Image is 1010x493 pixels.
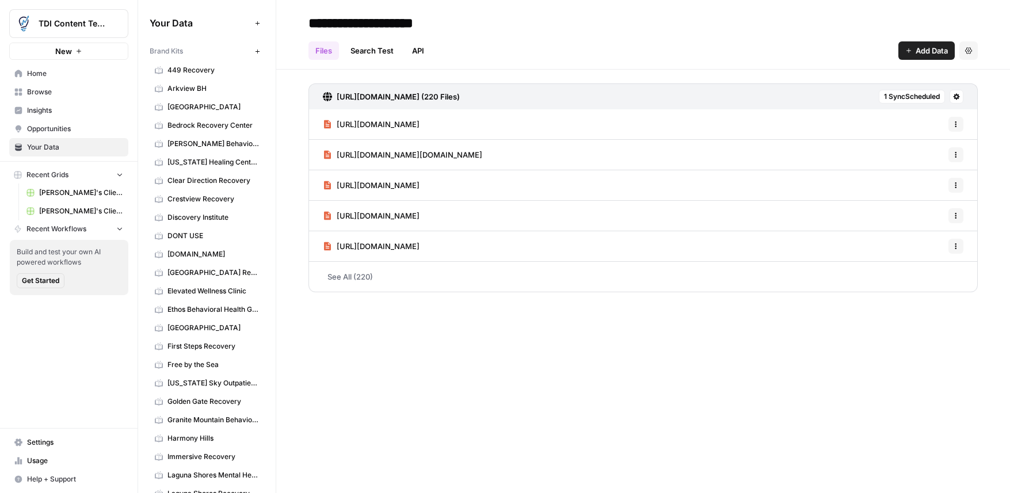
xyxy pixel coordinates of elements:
span: [GEOGRAPHIC_DATA] [167,323,259,333]
a: [URL][DOMAIN_NAME][DOMAIN_NAME] [323,140,482,170]
button: Recent Workflows [9,220,128,238]
span: TDI Content Team [39,18,108,29]
span: Golden Gate Recovery [167,396,259,407]
span: Arkview BH [167,83,259,94]
span: 449 Recovery [167,65,259,75]
span: First Steps Recovery [167,341,259,351]
span: [URL][DOMAIN_NAME][DOMAIN_NAME] [337,149,482,160]
a: Home [9,64,128,83]
span: [URL][DOMAIN_NAME] [337,240,420,252]
span: Settings [27,437,123,448]
span: Free by the Sea [167,360,259,370]
span: [DOMAIN_NAME] [167,249,259,259]
span: Elevated Wellness Clinic [167,286,259,296]
a: Elevated Wellness Clinic [150,282,264,300]
span: [GEOGRAPHIC_DATA] Recovery [167,267,259,278]
a: Immersive Recovery [150,448,264,466]
button: New [9,43,128,60]
a: Files [308,41,339,60]
span: Opportunities [27,124,123,134]
span: Bedrock Recovery Center [167,120,259,131]
span: Clear Direction Recovery [167,175,259,186]
span: Immersive Recovery [167,452,259,462]
span: Granite Mountain Behavioral Healthcare [167,415,259,425]
span: [URL][DOMAIN_NAME] [337,210,420,221]
span: New [55,45,72,57]
span: [URL][DOMAIN_NAME] [337,179,420,191]
a: First Steps Recovery [150,337,264,356]
span: Build and test your own AI powered workflows [17,247,121,267]
button: Recent Grids [9,166,128,184]
h3: [URL][DOMAIN_NAME] (220 Files) [337,91,460,102]
a: Arkview BH [150,79,264,98]
span: Your Data [150,16,250,30]
span: Browse [27,87,123,97]
a: [URL][DOMAIN_NAME] [323,170,420,200]
button: Help + Support [9,470,128,488]
a: [GEOGRAPHIC_DATA] Recovery [150,263,264,282]
span: DONT USE [167,231,259,241]
a: Free by the Sea [150,356,264,374]
span: 1 Sync Scheduled [884,91,940,102]
a: DONT USE [150,227,264,245]
a: Harmony Hills [150,429,264,448]
a: [URL][DOMAIN_NAME] [323,231,420,261]
a: Bedrock Recovery Center [150,116,264,135]
span: Brand Kits [150,46,183,56]
a: Search Test [344,41,401,60]
a: [DOMAIN_NAME] [150,245,264,263]
span: [US_STATE] Healing Centers [167,157,259,167]
a: Usage [9,452,128,470]
a: [GEOGRAPHIC_DATA] [150,319,264,337]
a: Laguna Shores Mental Health [150,466,264,484]
a: [US_STATE] Healing Centers [150,153,264,171]
span: Crestview Recovery [167,194,259,204]
a: Opportunities [9,120,128,138]
a: [US_STATE] Sky Outpatient Detox [150,374,264,392]
a: [PERSON_NAME]'s Clients - New Content [21,202,128,220]
span: [PERSON_NAME]'s Clients - New Content [39,188,123,198]
span: Laguna Shores Mental Health [167,470,259,480]
span: [PERSON_NAME] Behavioral Health [167,139,259,149]
span: [URL][DOMAIN_NAME] [337,119,420,130]
a: See All (220) [308,262,978,292]
a: Insights [9,101,128,120]
span: Home [27,68,123,79]
a: [URL][DOMAIN_NAME] [323,109,420,139]
a: Ethos Behavioral Health Group [150,300,264,319]
button: 1 SyncScheduled [879,90,945,104]
a: Golden Gate Recovery [150,392,264,411]
span: Recent Grids [26,170,68,180]
a: [URL][DOMAIN_NAME] [323,201,420,231]
button: Get Started [17,273,64,288]
span: [GEOGRAPHIC_DATA] [167,102,259,112]
span: Insights [27,105,123,116]
span: Recent Workflows [26,224,86,234]
span: Harmony Hills [167,433,259,444]
button: Workspace: TDI Content Team [9,9,128,38]
button: Add Data [898,41,955,60]
a: Browse [9,83,128,101]
span: [US_STATE] Sky Outpatient Detox [167,378,259,388]
a: Granite Mountain Behavioral Healthcare [150,411,264,429]
span: Add Data [916,45,948,56]
a: Settings [9,433,128,452]
a: [URL][DOMAIN_NAME] (220 Files) [323,84,460,109]
a: Clear Direction Recovery [150,171,264,190]
a: 449 Recovery [150,61,264,79]
span: Usage [27,456,123,466]
span: Your Data [27,142,123,152]
span: Ethos Behavioral Health Group [167,304,259,315]
a: Crestview Recovery [150,190,264,208]
a: [PERSON_NAME] Behavioral Health [150,135,264,153]
a: API [405,41,431,60]
span: Discovery Institute [167,212,259,223]
span: Get Started [22,276,59,286]
img: TDI Content Team Logo [13,13,34,34]
a: [GEOGRAPHIC_DATA] [150,98,264,116]
a: [PERSON_NAME]'s Clients - New Content [21,184,128,202]
span: [PERSON_NAME]'s Clients - New Content [39,206,123,216]
a: Your Data [9,138,128,156]
span: Help + Support [27,474,123,484]
a: Discovery Institute [150,208,264,227]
